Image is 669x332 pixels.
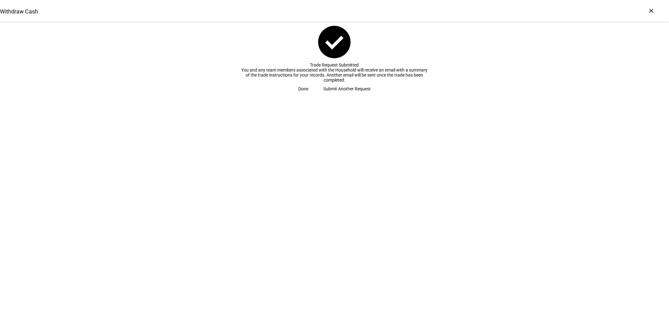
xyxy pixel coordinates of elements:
button: Submit Another Request [316,83,378,95]
button: Done [291,83,316,95]
div: Trade Request Submitted [241,62,429,67]
span: Submit Another Request [323,83,371,95]
mat-icon: check_circle [315,23,354,62]
div: You and any team members associated with the Household will receive an email with a summary of th... [241,67,429,83]
span: Done [298,83,308,95]
div: × [646,6,656,16]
